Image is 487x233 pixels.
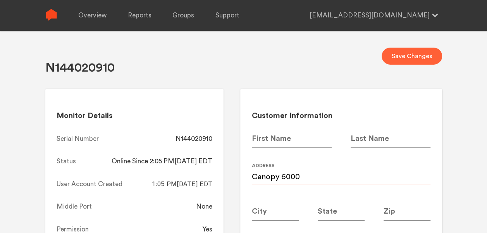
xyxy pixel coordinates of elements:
span: 1:05 PM[DATE] EDT [152,180,212,188]
div: None [196,202,212,211]
div: User Account Created [57,180,122,189]
div: N144020910 [176,134,212,144]
h2: Monitor Details [57,111,212,121]
div: Serial Number [57,134,99,144]
div: Status [57,157,76,166]
div: Online Since 2:05 PM[DATE] EDT [112,157,212,166]
div: Middle Port [57,202,92,211]
img: Sense Logo [45,9,57,21]
h2: Customer Information [252,111,430,121]
button: Save Changes [382,48,442,65]
h1: N144020910 [45,60,115,76]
